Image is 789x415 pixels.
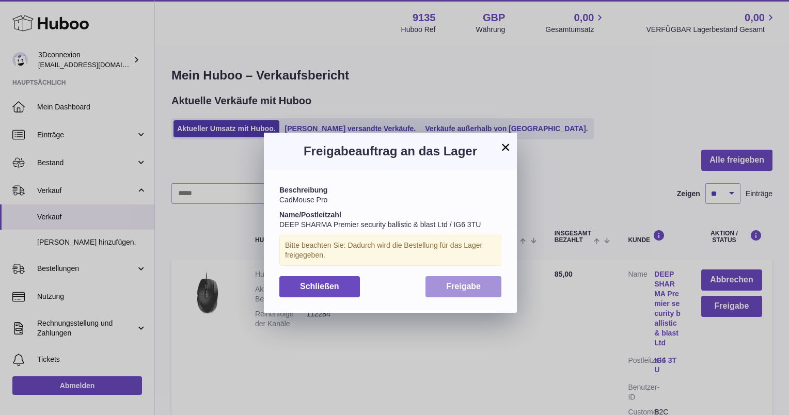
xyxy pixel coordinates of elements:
button: Freigabe [425,276,501,297]
strong: Beschreibung [279,186,327,194]
span: DEEP SHARMA Premier security ballistic & blast Ltd / IG6 3TU [279,220,481,229]
span: Freigabe [446,282,481,291]
div: Bitte beachten Sie: Dadurch wird die Bestellung für das Lager freigegeben. [279,235,501,266]
button: × [499,141,512,153]
span: Schließen [300,282,339,291]
strong: Name/Postleitzahl [279,211,341,219]
h3: Freigabeauftrag an das Lager [279,143,501,159]
span: CadMouse Pro [279,196,327,204]
button: Schließen [279,276,360,297]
